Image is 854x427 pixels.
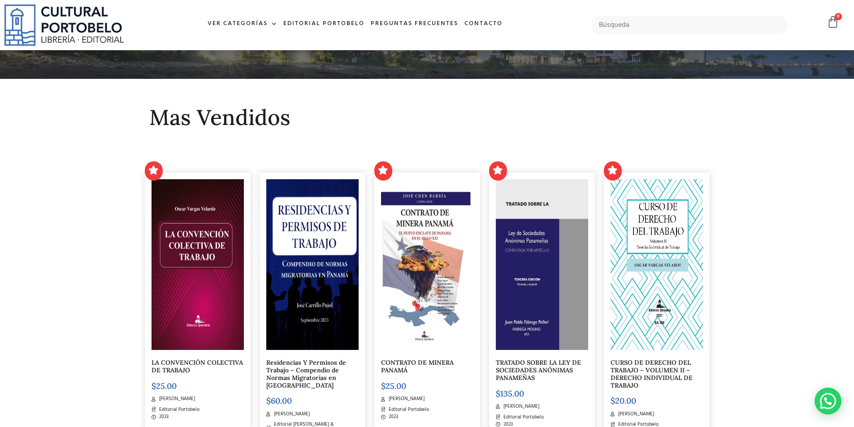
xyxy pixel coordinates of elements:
img: portada convencion colectiva-03 [152,179,244,350]
bdi: 20.00 [611,396,636,406]
span: $ [496,388,500,399]
span: $ [611,396,615,406]
a: Contacto [461,14,506,34]
span: $ [152,381,156,391]
a: Editorial Portobelo [280,14,368,34]
img: PORTADA elegida AMAZON._page-0001 [496,179,588,350]
span: Editorial Portobelo [386,406,429,414]
bdi: 60.00 [266,396,292,406]
a: CURSO DE DERECHO DEL TRABAJO – VOLUMEN II – DERECHO INDIVIDUAL DE TRABAJO [611,358,693,389]
img: PORTADA FINAL (2) [381,179,473,350]
span: [PERSON_NAME] [272,410,310,418]
span: [PERSON_NAME] [616,410,654,418]
a: LA CONVENCIÓN COLECTIVA DE TRABAJO [152,358,243,374]
a: Ver Categorías [204,14,280,34]
a: TRATADO SOBRE LA LEY DE SOCIEDADES ANÓNIMAS PANAMEÑAS [496,358,581,382]
span: 0 [835,13,842,20]
input: Búsqueda [591,16,788,35]
span: [PERSON_NAME] [501,403,539,410]
span: Editorial Portobelo [157,406,199,414]
img: img20231003_15474135 [266,179,359,350]
span: $ [266,396,271,406]
img: OSCAR_VARGAS [611,179,703,350]
a: Preguntas frecuentes [368,14,461,34]
bdi: 25.00 [381,381,406,391]
a: 0 [827,16,839,29]
bdi: 25.00 [152,381,177,391]
span: 2023 [157,413,169,421]
span: 2023 [386,413,398,421]
span: $ [381,381,386,391]
a: CONTRATO DE MINERA PANAMÁ [381,358,454,374]
h2: Mas Vendidos [149,106,705,129]
span: [PERSON_NAME] [157,395,195,403]
a: Residencias Y Permisos de Trabajo – Compendio de Normas Migratorias en [GEOGRAPHIC_DATA] [266,358,346,389]
span: [PERSON_NAME] [386,395,425,403]
bdi: 135.00 [496,388,524,399]
span: Editorial Portobelo [501,414,544,421]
